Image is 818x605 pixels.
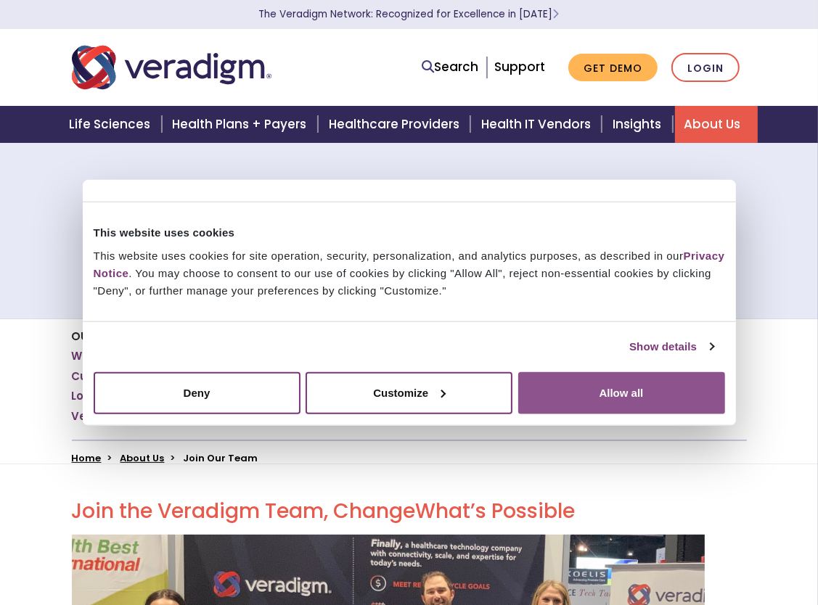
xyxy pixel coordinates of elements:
[94,249,725,279] a: Privacy Notice
[120,451,165,465] a: About Us
[494,58,545,75] a: Support
[94,247,725,299] div: This website uses cookies for site operation, security, personalization, and analytics purposes, ...
[320,106,473,143] a: Healthcare Providers
[518,371,725,413] button: Allow all
[306,371,512,413] button: Customize
[422,57,479,77] a: Search
[72,369,184,384] a: Culture and Values
[259,7,560,21] a: The Veradigm Network: Recognized for Excellence in [DATE]Learn More
[416,497,576,525] span: What’s Possible
[94,224,725,242] div: This website uses cookies
[72,44,271,91] img: Veradigm logo
[72,389,128,403] a: Locations
[675,106,758,143] a: About Us
[72,499,747,524] h2: Join the Veradigm Team, Change
[671,53,740,83] a: Login
[568,54,658,82] a: Get Demo
[164,106,320,143] a: Health Plans + Payers
[72,451,102,465] a: Home
[604,106,674,143] a: Insights
[60,106,163,143] a: Life Sciences
[72,409,181,424] a: Veradigm Network
[629,338,713,355] a: Show details
[553,7,560,21] span: Learn More
[72,349,141,363] a: Who We Are
[94,371,300,413] button: Deny
[473,106,604,143] a: Health IT Vendors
